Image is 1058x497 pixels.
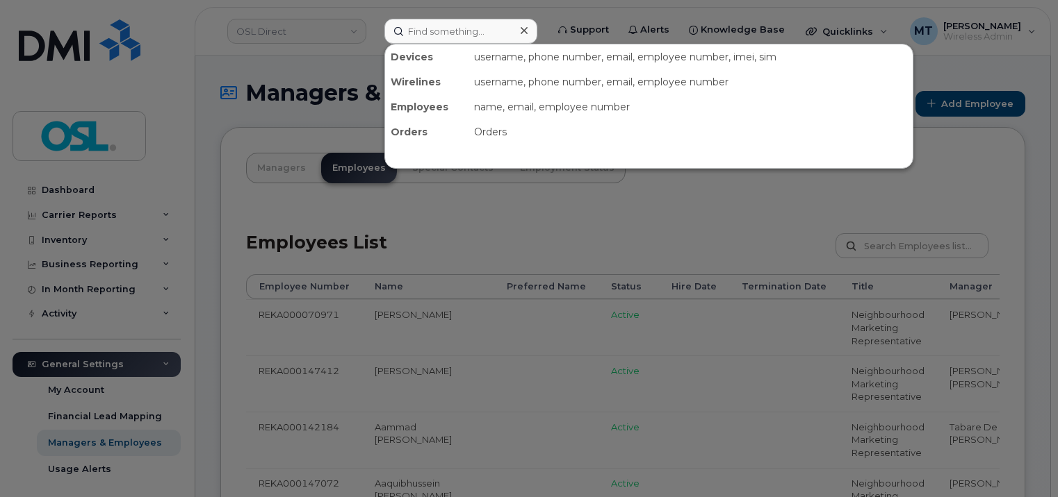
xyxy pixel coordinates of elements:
[469,44,913,69] div: username, phone number, email, employee number, imei, sim
[385,69,469,94] div: Wirelines
[469,69,913,94] div: username, phone number, email, employee number
[385,44,469,69] div: Devices
[469,94,913,119] div: name, email, employee number
[469,119,913,144] div: Orders
[385,119,469,144] div: Orders
[385,94,469,119] div: Employees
